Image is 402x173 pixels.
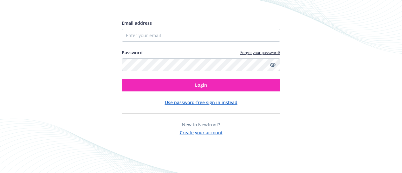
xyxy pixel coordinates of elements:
input: Enter your password [122,58,280,71]
button: Use password-free sign in instead [165,99,237,106]
span: New to Newfront? [182,122,220,128]
button: Create your account [180,128,223,136]
span: Email address [122,20,152,26]
span: Login [195,82,207,88]
label: Password [122,49,143,56]
button: Login [122,79,280,91]
input: Enter your email [122,29,280,42]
